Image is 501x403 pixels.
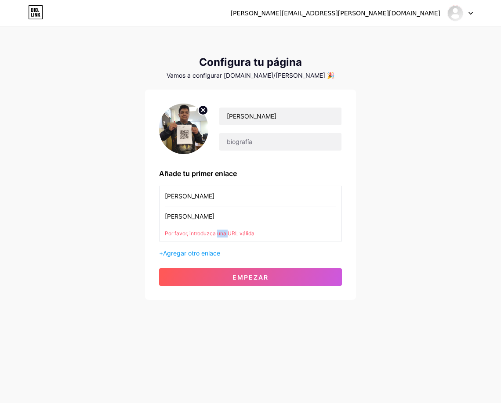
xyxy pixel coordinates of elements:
[159,169,237,178] font: Añade tu primer enlace
[159,268,342,286] button: Empezar
[165,206,336,226] input: URL (https://instagram.com/tunombre)
[159,249,163,257] font: +
[219,108,341,125] input: Su nombre
[199,56,302,68] font: Configura tu página
[165,186,336,206] input: Nombre del enlace (Mi Instagram)
[165,230,254,237] font: Por favor, introduzca una URL válida
[232,273,269,281] font: Empezar
[219,133,341,151] input: biografía
[231,10,440,17] font: [PERSON_NAME][EMAIL_ADDRESS][PERSON_NAME][DOMAIN_NAME]
[447,5,464,22] img: marilusita
[167,72,334,79] font: Vamos a configurar [DOMAIN_NAME]/[PERSON_NAME] 🎉
[163,249,220,257] font: Agregar otro enlace
[159,104,208,154] img: profile pic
